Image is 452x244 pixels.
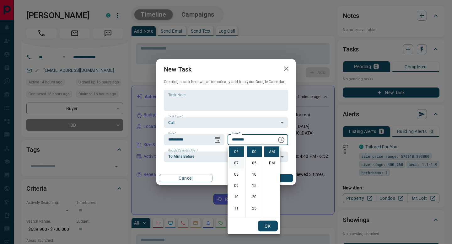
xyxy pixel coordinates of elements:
[232,131,240,135] label: Time
[229,146,244,157] li: 6 hours
[275,134,288,146] button: Choose time, selected time is 6:00 AM
[229,180,244,191] li: 9 hours
[247,203,262,214] li: 25 minutes
[247,158,262,168] li: 5 minutes
[258,221,278,231] button: OK
[264,146,279,157] li: AM
[245,145,263,218] ul: Select minutes
[247,169,262,180] li: 10 minutes
[168,149,198,153] label: Google Calendar Alert
[263,145,280,218] ul: Select meridiem
[211,134,224,146] button: Choose date, selected date is Sep 16, 2025
[247,192,262,202] li: 20 minutes
[229,192,244,202] li: 10 hours
[168,114,183,119] label: Task Type
[247,214,262,225] li: 30 minutes
[264,158,279,168] li: PM
[168,131,176,135] label: Date
[229,203,244,214] li: 11 hours
[159,174,213,182] button: Cancel
[164,79,288,85] p: Creating a task here will automatically add it to your Google Calendar.
[228,145,245,218] ul: Select hours
[164,117,288,128] div: Call
[229,169,244,180] li: 8 hours
[247,146,262,157] li: 0 minutes
[156,59,199,79] h2: New Task
[229,158,244,168] li: 7 hours
[164,151,288,162] div: 10 Mins Before
[247,180,262,191] li: 15 minutes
